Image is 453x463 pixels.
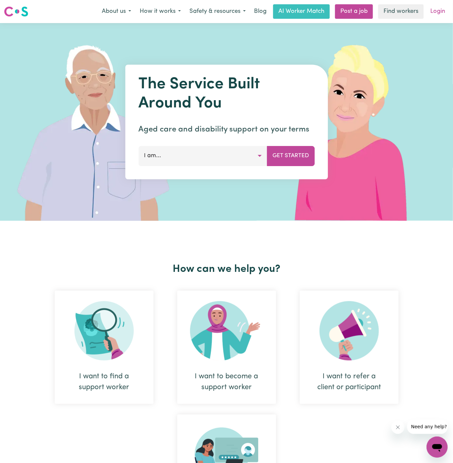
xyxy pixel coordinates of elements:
[427,437,448,458] iframe: Button to launch messaging window
[273,4,330,19] a: AI Worker Match
[190,301,263,361] img: Become Worker
[43,263,411,275] h2: How can we help you?
[426,4,449,19] a: Login
[300,291,399,404] div: I want to refer a client or participant
[316,371,383,393] div: I want to refer a client or participant
[4,6,28,17] img: Careseekers logo
[193,371,260,393] div: I want to become a support worker
[320,301,379,361] img: Refer
[378,4,424,19] a: Find workers
[71,371,138,393] div: I want to find a support worker
[185,5,250,18] button: Safety & resources
[4,4,28,19] a: Careseekers logo
[407,420,448,434] iframe: Message from company
[335,4,373,19] a: Post a job
[98,5,135,18] button: About us
[391,421,405,434] iframe: Close message
[138,75,315,113] h1: The Service Built Around You
[177,291,276,404] div: I want to become a support worker
[267,146,315,166] button: Get Started
[138,124,315,135] p: Aged care and disability support on your terms
[250,4,270,19] a: Blog
[135,5,185,18] button: How it works
[74,301,134,361] img: Search
[55,291,154,404] div: I want to find a support worker
[138,146,267,166] button: I am...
